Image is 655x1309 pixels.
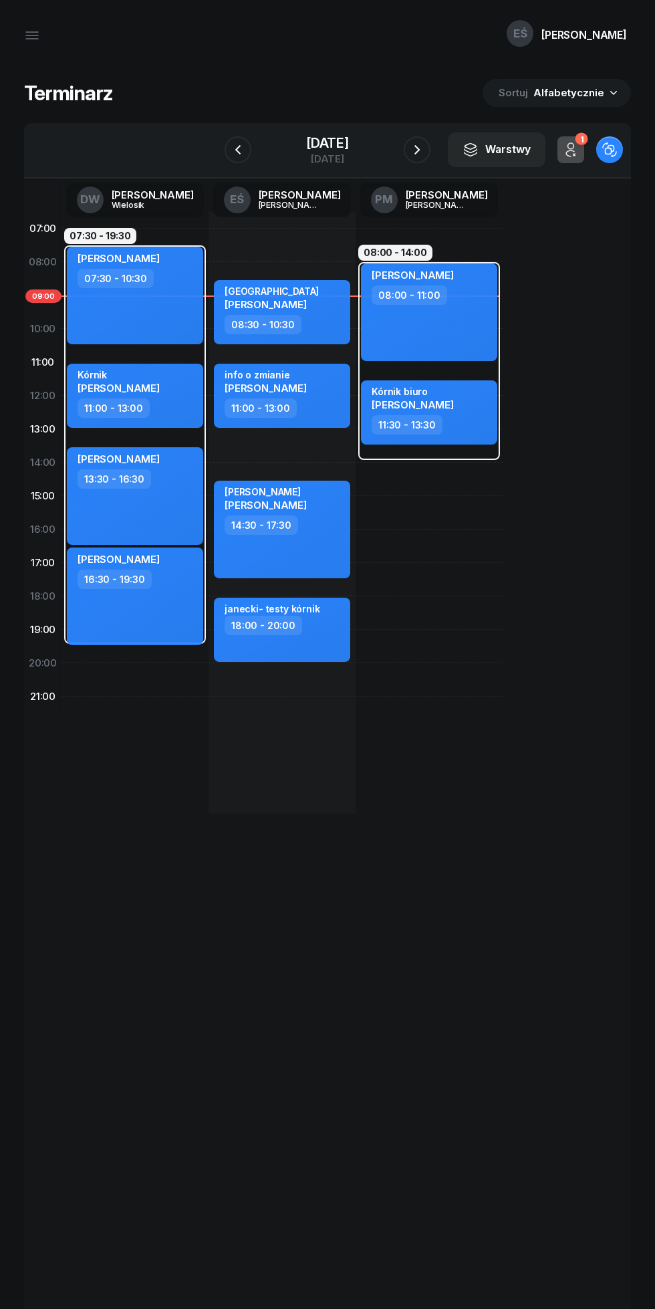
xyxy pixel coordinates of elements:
[24,446,61,479] div: 14:00
[24,279,61,312] div: 09:00
[225,499,307,511] span: [PERSON_NAME]
[112,190,194,200] div: [PERSON_NAME]
[575,133,587,146] div: 1
[78,553,160,566] span: [PERSON_NAME]
[225,369,307,380] div: info o zmianie
[406,190,488,200] div: [PERSON_NAME]
[225,603,320,614] div: janecki- testy kórnik
[533,86,604,99] span: Alfabetycznie
[24,412,61,446] div: 13:00
[78,269,154,288] div: 07:30 - 10:30
[78,398,150,418] div: 11:00 - 13:00
[375,194,393,205] span: PM
[24,379,61,412] div: 12:00
[78,252,160,265] span: [PERSON_NAME]
[372,269,454,281] span: [PERSON_NAME]
[24,81,113,105] h1: Terminarz
[230,194,244,205] span: EŚ
[372,386,454,397] div: Kórnik biuro
[25,289,61,303] span: 09:00
[24,245,61,279] div: 08:00
[372,398,454,411] span: [PERSON_NAME]
[225,285,319,297] div: [GEOGRAPHIC_DATA]
[225,515,298,535] div: 14:30 - 17:30
[483,79,631,107] button: Sortuj Alfabetycznie
[24,346,61,379] div: 11:00
[225,382,307,394] span: [PERSON_NAME]
[448,132,545,167] button: Warstwy
[78,382,160,394] span: [PERSON_NAME]
[24,513,61,546] div: 16:00
[213,183,352,217] a: EŚ[PERSON_NAME][PERSON_NAME]
[306,136,349,150] div: [DATE]
[372,285,447,305] div: 08:00 - 11:00
[80,194,100,205] span: DW
[225,398,297,418] div: 11:00 - 13:00
[112,201,176,209] div: Wielosik
[24,212,61,245] div: 07:00
[225,486,307,497] div: [PERSON_NAME]
[24,613,61,646] div: 19:00
[225,616,302,635] div: 18:00 - 20:00
[78,469,151,489] div: 13:30 - 16:30
[259,190,341,200] div: [PERSON_NAME]
[541,29,627,40] div: [PERSON_NAME]
[24,646,61,680] div: 20:00
[557,136,584,163] button: 1
[306,154,349,164] div: [DATE]
[24,312,61,346] div: 10:00
[78,570,152,589] div: 16:30 - 19:30
[78,453,160,465] span: [PERSON_NAME]
[406,201,470,209] div: [PERSON_NAME]
[259,201,323,209] div: [PERSON_NAME]
[225,298,307,311] span: [PERSON_NAME]
[499,84,531,102] span: Sortuj
[360,183,499,217] a: PM[PERSON_NAME][PERSON_NAME]
[24,546,61,580] div: 17:00
[225,315,301,334] div: 08:30 - 10:30
[513,28,527,39] span: EŚ
[372,415,442,435] div: 11:30 - 13:30
[24,479,61,513] div: 15:00
[24,680,61,713] div: 21:00
[78,369,160,380] div: Kórnik
[463,141,531,158] div: Warstwy
[24,580,61,613] div: 18:00
[66,183,205,217] a: DW[PERSON_NAME]Wielosik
